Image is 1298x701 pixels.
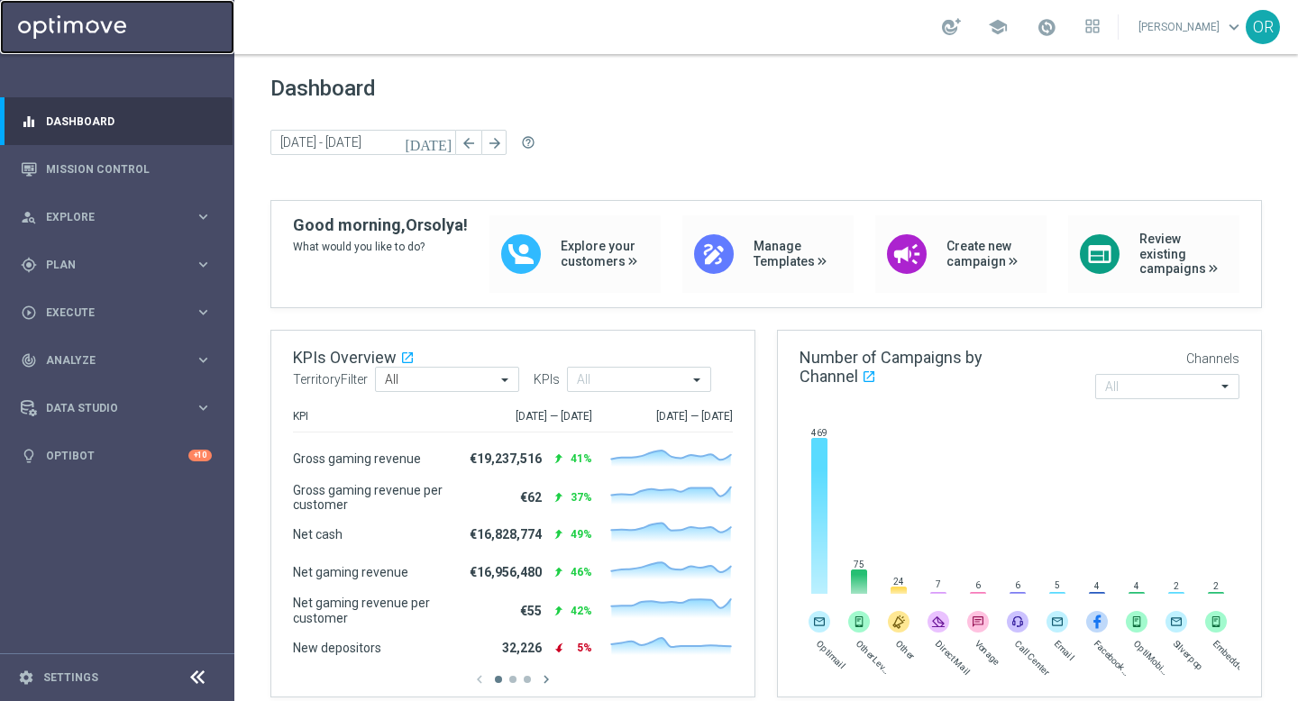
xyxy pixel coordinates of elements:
[195,351,212,369] i: keyboard_arrow_right
[21,305,37,321] i: play_circle_outline
[1137,14,1246,41] a: [PERSON_NAME]keyboard_arrow_down
[21,257,195,273] div: Plan
[46,432,188,479] a: Optibot
[21,97,212,145] div: Dashboard
[21,114,37,130] i: equalizer
[20,114,213,129] button: equalizer Dashboard
[195,256,212,273] i: keyboard_arrow_right
[20,162,213,177] button: Mission Control
[21,352,195,369] div: Analyze
[20,258,213,272] button: gps_fixed Plan keyboard_arrow_right
[195,208,212,225] i: keyboard_arrow_right
[1224,17,1244,37] span: keyboard_arrow_down
[46,403,195,414] span: Data Studio
[21,209,195,225] div: Explore
[21,448,37,464] i: lightbulb
[20,210,213,224] button: person_search Explore keyboard_arrow_right
[43,672,98,683] a: Settings
[21,305,195,321] div: Execute
[46,307,195,318] span: Execute
[21,352,37,369] i: track_changes
[21,257,37,273] i: gps_fixed
[46,259,195,270] span: Plan
[20,449,213,463] button: lightbulb Optibot +10
[21,400,195,416] div: Data Studio
[18,669,34,686] i: settings
[21,145,212,193] div: Mission Control
[20,305,213,320] button: play_circle_outline Execute keyboard_arrow_right
[21,209,37,225] i: person_search
[1246,10,1280,44] div: OR
[46,97,212,145] a: Dashboard
[195,399,212,416] i: keyboard_arrow_right
[195,304,212,321] i: keyboard_arrow_right
[21,432,212,479] div: Optibot
[46,145,212,193] a: Mission Control
[46,212,195,223] span: Explore
[988,17,1008,37] span: school
[20,353,213,368] button: track_changes Analyze keyboard_arrow_right
[20,401,213,415] button: Data Studio keyboard_arrow_right
[188,450,212,461] div: +10
[46,355,195,366] span: Analyze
